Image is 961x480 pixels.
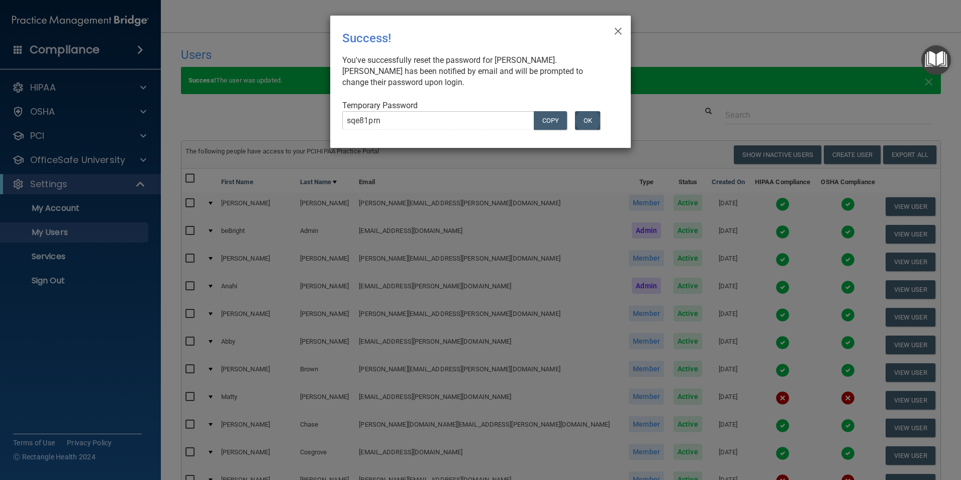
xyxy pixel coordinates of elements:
[342,55,611,88] div: You've successfully reset the password for [PERSON_NAME]. [PERSON_NAME] has been notified by emai...
[342,24,578,53] div: Success!
[534,111,567,130] button: COPY
[614,20,623,40] span: ×
[921,45,951,75] button: Open Resource Center
[575,111,600,130] button: OK
[342,101,418,110] span: Temporary Password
